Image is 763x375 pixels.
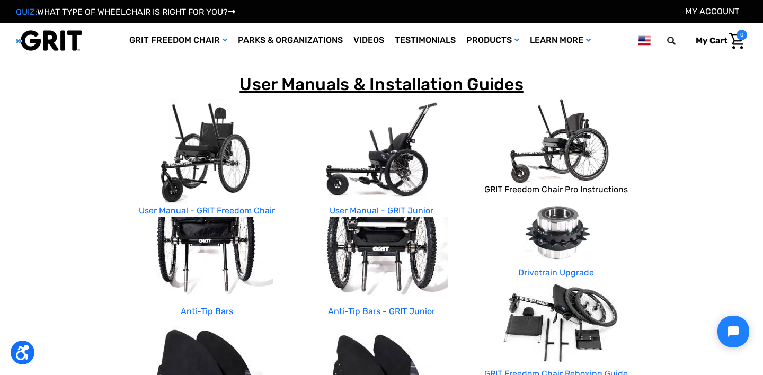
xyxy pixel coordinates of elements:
span: 0 [737,30,747,40]
a: User Manual - GRIT Freedom Chair [139,206,275,216]
a: Parks & Organizations [233,23,348,58]
a: Account [685,6,739,16]
a: GRIT Freedom Chair [124,23,233,58]
a: QUIZ:WHAT TYPE OF WHEELCHAIR IS RIGHT FOR YOU? [16,7,235,17]
img: Cart [729,33,744,49]
a: Videos [348,23,389,58]
img: GRIT All-Terrain Wheelchair and Mobility Equipment [16,30,82,51]
a: GRIT Freedom Chair Pro Instructions [484,184,628,194]
span: QUIZ: [16,7,37,17]
a: Anti-Tip Bars - GRIT Junior [328,306,435,316]
input: Search [672,30,688,52]
span: My Cart [696,35,727,46]
a: Products [461,23,525,58]
a: Cart with 0 items [688,30,747,52]
a: Learn More [525,23,596,58]
iframe: Tidio Chat [618,307,758,356]
span: User Manuals & Installation Guides [239,74,524,94]
a: User Manual - GRIT Junior [330,206,433,216]
a: Anti-Tip Bars [181,306,233,316]
a: Drivetrain Upgrade [518,267,594,278]
img: us.png [638,34,651,47]
a: Testimonials [389,23,461,58]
